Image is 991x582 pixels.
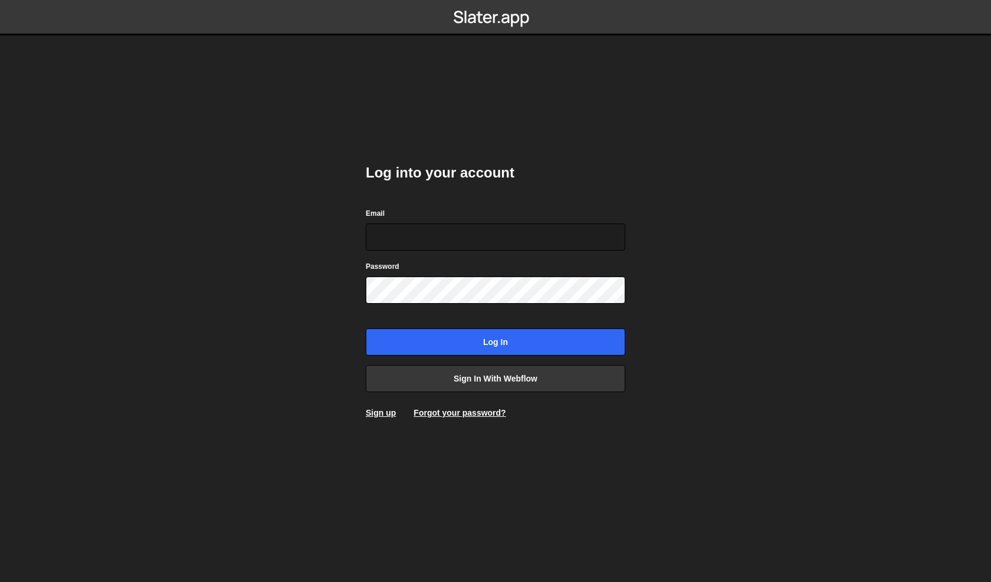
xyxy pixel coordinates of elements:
[366,408,396,417] a: Sign up
[366,365,625,392] a: Sign in with Webflow
[366,163,625,182] h2: Log into your account
[366,208,385,219] label: Email
[366,261,399,272] label: Password
[366,328,625,356] input: Log in
[414,408,506,417] a: Forgot your password?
